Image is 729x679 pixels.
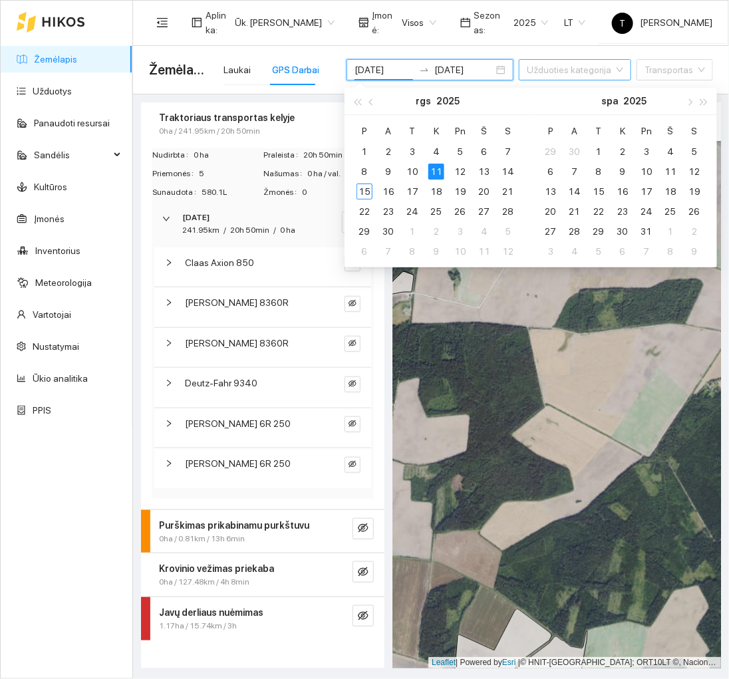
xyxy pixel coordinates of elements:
[639,164,655,180] div: 10
[472,162,496,182] td: 2025-09-13
[424,202,448,221] td: 2025-09-25
[165,379,173,387] span: right
[376,162,400,182] td: 2025-09-09
[500,144,516,160] div: 7
[682,221,706,241] td: 2025-11-02
[472,182,496,202] td: 2025-09-20
[159,563,274,574] strong: Krovinio vežimas priekaba
[476,223,492,239] div: 4
[452,184,468,200] div: 19
[182,213,210,222] strong: [DATE]
[591,144,607,160] div: 1
[563,162,587,182] td: 2025-10-07
[662,243,678,259] div: 8
[567,164,583,180] div: 7
[591,164,607,180] div: 8
[611,120,635,142] th: K
[159,520,309,531] strong: Purškimas prikabinamu purkštuvu
[591,184,607,200] div: 15
[639,184,655,200] div: 17
[34,213,65,224] a: Įmonės
[567,243,583,259] div: 4
[448,182,472,202] td: 2025-09-19
[658,202,682,221] td: 2025-10-25
[272,63,319,77] div: GPS Darbai
[682,202,706,221] td: 2025-10-26
[353,120,376,142] th: P
[185,416,291,431] span: [PERSON_NAME] 6R 250
[635,120,658,142] th: Pn
[358,611,368,623] span: eye-invisible
[539,182,563,202] td: 2025-10-13
[33,309,71,320] a: Vartotojai
[345,376,361,392] button: eye-invisible
[404,164,420,180] div: 10
[436,88,460,114] button: 2025
[154,287,371,327] div: [PERSON_NAME] 8360Reye-invisible
[230,225,269,235] span: 20h 50min
[372,8,394,37] span: Įmonė :
[682,120,706,142] th: S
[349,380,357,389] span: eye-invisible
[380,223,396,239] div: 30
[611,182,635,202] td: 2025-10-16
[33,373,88,384] a: Ūkio analitika
[345,336,361,352] button: eye-invisible
[35,245,80,256] a: Inventorius
[357,204,372,219] div: 22
[476,243,492,259] div: 11
[202,186,262,199] span: 580.1L
[448,202,472,221] td: 2025-09-26
[353,142,376,162] td: 2025-09-01
[263,149,303,162] span: Praleista
[223,225,226,235] span: /
[358,523,368,535] span: eye-invisible
[34,54,77,65] a: Žemėlapis
[615,184,631,200] div: 16
[152,186,202,199] span: Sunaudota
[496,202,520,221] td: 2025-09-28
[400,162,424,182] td: 2025-09-10
[513,13,548,33] span: 2025
[564,13,585,33] span: LT
[563,221,587,241] td: 2025-10-28
[185,295,289,310] span: [PERSON_NAME] 8360R
[223,63,251,77] div: Laukai
[635,182,658,202] td: 2025-10-17
[380,144,396,160] div: 2
[400,182,424,202] td: 2025-09-17
[611,142,635,162] td: 2025-10-02
[400,221,424,241] td: 2025-10-01
[159,576,249,589] span: 0ha / 127.48km / 4h 8min
[662,144,678,160] div: 4
[472,142,496,162] td: 2025-09-06
[567,184,583,200] div: 14
[539,142,563,162] td: 2025-09-29
[154,328,371,367] div: [PERSON_NAME] 8360Reye-invisible
[428,184,444,200] div: 18
[159,607,263,618] strong: Javų derliaus nuėmimas
[380,184,396,200] div: 16
[472,241,496,261] td: 2025-10-11
[435,63,494,77] input: Pabaigos data
[194,149,262,162] span: 0 ha
[496,221,520,241] td: 2025-10-05
[141,510,384,553] div: Purškimas prikabinamu purkštuvu0ha / 0.81km / 13h 6mineye-invisible
[686,144,702,160] div: 5
[159,533,245,545] span: 0ha / 0.81km / 13h 6min
[424,142,448,162] td: 2025-09-04
[615,223,631,239] div: 30
[424,162,448,182] td: 2025-09-11
[273,225,276,235] span: /
[428,164,444,180] div: 11
[591,243,607,259] div: 5
[162,215,170,223] span: right
[156,17,168,29] span: menu-fold
[615,243,631,259] div: 6
[563,120,587,142] th: A
[615,144,631,160] div: 2
[154,448,371,487] div: [PERSON_NAME] 6R 250eye-invisible
[165,420,173,428] span: right
[502,658,516,667] a: Esri
[400,241,424,261] td: 2025-10-08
